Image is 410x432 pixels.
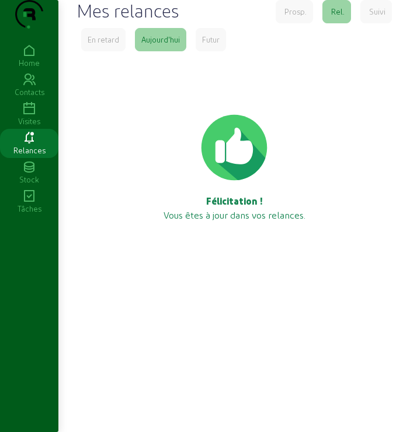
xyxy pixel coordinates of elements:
div: En retard [88,34,119,45]
strong: Félicitation ! [206,195,263,206]
div: Suivi [369,6,385,17]
div: Vous êtes à jour dans vos relances. [81,194,387,222]
div: Futur [202,34,220,45]
div: Prosp. [284,6,307,17]
div: Rel. [331,6,345,17]
div: Aujourd'hui [141,34,180,45]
